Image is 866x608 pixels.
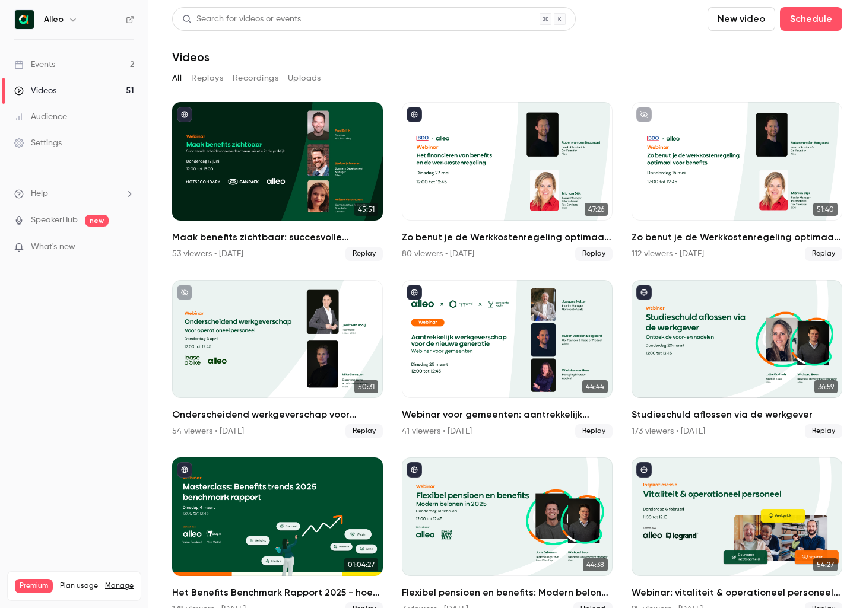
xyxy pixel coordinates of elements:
div: Videos [14,85,56,97]
li: Studieschuld aflossen via de werkgever [632,280,842,439]
h2: Studieschuld aflossen via de werkgever [632,408,842,422]
li: help-dropdown-opener [14,187,134,200]
button: published [407,107,422,122]
span: Replay [805,247,842,261]
button: published [636,462,652,478]
button: published [407,285,422,300]
div: 173 viewers • [DATE] [632,425,705,437]
button: New video [708,7,775,31]
span: Premium [15,579,53,593]
li: Maak benefits zichtbaar: succesvolle arbeidsvoorwaarden communicatie in de praktijk [172,102,383,261]
div: Events [14,59,55,71]
h2: Webinar: vitaliteit & operationeel personeel x Legrand [632,585,842,600]
span: Replay [805,424,842,438]
span: 44:44 [582,380,608,393]
button: Replays [191,69,223,88]
h2: Het Benefits Benchmark Rapport 2025 - hoe verhoudt jouw organisatie zich tot de benchmark? [172,585,383,600]
section: Videos [172,7,842,601]
div: 53 viewers • [DATE] [172,248,243,260]
div: Audience [14,111,67,123]
span: 47:26 [585,203,608,216]
span: 51:40 [813,203,838,216]
button: published [407,462,422,478]
button: published [636,285,652,300]
span: 44:38 [583,558,608,571]
div: Search for videos or events [182,13,301,26]
a: 50:31Onderscheidend werkgeverschap voor operationeel personeel54 viewers • [DATE]Replay [172,280,383,439]
button: published [177,107,192,122]
button: published [177,462,192,478]
h6: Alleo [44,14,64,26]
span: Help [31,187,48,200]
h2: Webinar voor gemeenten: aantrekkelijk werkgeverschap voor de nieuwe generatie [402,408,613,422]
span: Replay [345,247,383,261]
div: 112 viewers • [DATE] [632,248,704,260]
img: Alleo [15,10,34,29]
button: All [172,69,182,88]
span: 01:04:27 [344,558,378,571]
button: Uploads [288,69,321,88]
button: Recordings [233,69,278,88]
a: 51:40Zo benut je de Werkkostenregeling optimaal voor benefits112 viewers • [DATE]Replay [632,102,842,261]
span: new [85,215,109,227]
span: What's new [31,241,75,253]
button: unpublished [636,107,652,122]
button: unpublished [177,285,192,300]
li: Zo benut je de Werkkostenregeling optimaal voor benefits [402,102,613,261]
a: SpeakerHub [31,214,78,227]
a: 36:59Studieschuld aflossen via de werkgever173 viewers • [DATE]Replay [632,280,842,439]
div: 54 viewers • [DATE] [172,425,244,437]
h2: Maak benefits zichtbaar: succesvolle arbeidsvoorwaarden communicatie in de praktijk [172,230,383,244]
span: Replay [345,424,383,438]
span: 50:31 [354,380,378,393]
li: Onderscheidend werkgeverschap voor operationeel personeel [172,280,383,439]
span: 36:59 [814,380,838,393]
span: Replay [575,424,613,438]
div: 41 viewers • [DATE] [402,425,472,437]
iframe: Noticeable Trigger [120,242,134,253]
a: 45:51Maak benefits zichtbaar: succesvolle arbeidsvoorwaarden communicatie in de praktijk53 viewer... [172,102,383,261]
span: 45:51 [354,203,378,216]
a: 44:44Webinar voor gemeenten: aantrekkelijk werkgeverschap voor de nieuwe generatie41 viewers • [D... [402,280,613,439]
h2: Flexibel pensioen en benefits: Modern belonen in [DATE] [402,585,613,600]
h1: Videos [172,50,210,64]
a: Manage [105,581,134,591]
div: 80 viewers • [DATE] [402,248,474,260]
li: Zo benut je de Werkkostenregeling optimaal voor benefits [632,102,842,261]
span: 54:27 [813,558,838,571]
div: Settings [14,137,62,149]
h2: Onderscheidend werkgeverschap voor operationeel personeel [172,408,383,422]
h2: Zo benut je de Werkkostenregeling optimaal voor benefits [402,230,613,244]
h2: Zo benut je de Werkkostenregeling optimaal voor benefits [632,230,842,244]
span: Plan usage [60,581,98,591]
span: Replay [575,247,613,261]
li: Webinar voor gemeenten: aantrekkelijk werkgeverschap voor de nieuwe generatie [402,280,613,439]
button: Schedule [780,7,842,31]
a: 47:26Zo benut je de Werkkostenregeling optimaal voor benefits80 viewers • [DATE]Replay [402,102,613,261]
